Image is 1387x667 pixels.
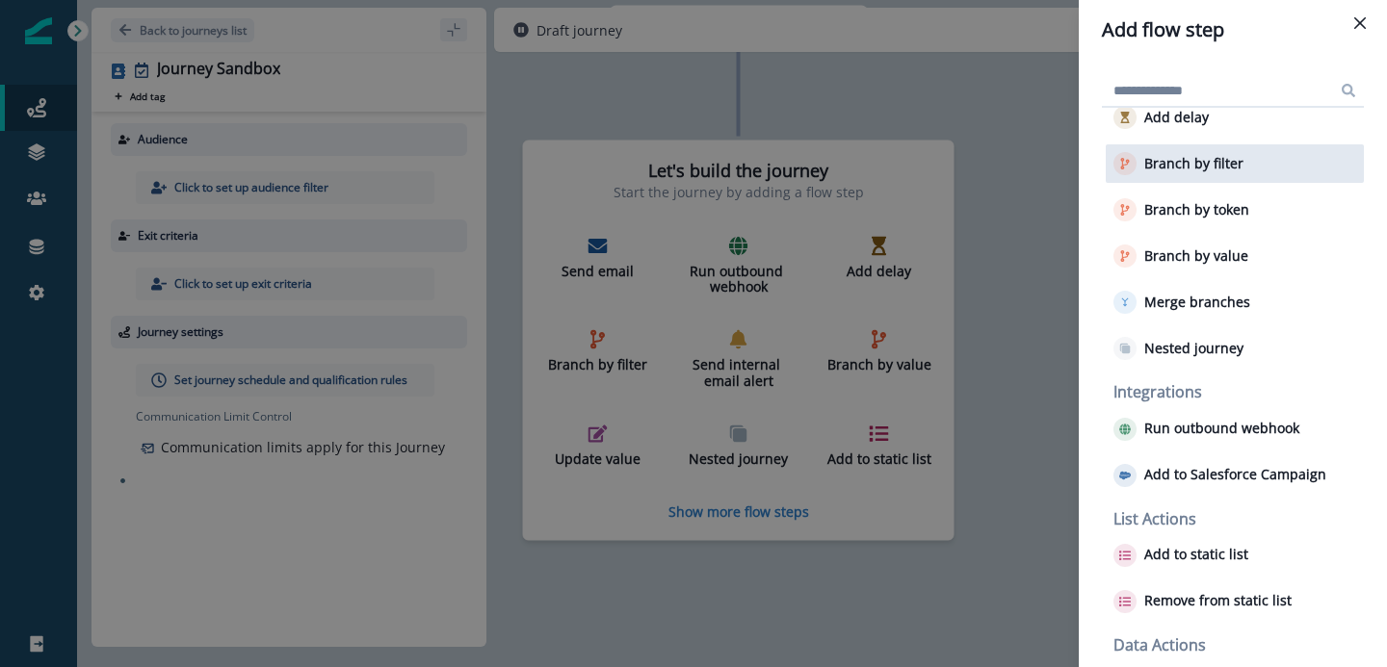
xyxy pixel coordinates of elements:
button: Branch by filter [1113,152,1243,175]
button: Add to static list [1113,544,1248,567]
p: Nested journey [1144,341,1243,357]
button: Add to Salesforce Campaign [1113,464,1326,487]
div: Add flow step [1102,15,1364,44]
button: Merge branches [1113,291,1250,314]
p: Run outbound webhook [1144,421,1299,437]
p: Branch by filter [1144,156,1243,172]
button: Run outbound webhook [1113,418,1299,441]
button: Close [1345,8,1375,38]
button: Branch by value [1113,244,1248,268]
button: Nested journey [1113,337,1243,360]
button: Add delay [1113,106,1209,129]
p: Add to Salesforce Campaign [1144,467,1326,483]
p: Add to static list [1144,547,1248,563]
h2: Integrations [1113,383,1364,401]
h2: List Actions [1113,510,1364,528]
p: Add delay [1144,110,1209,126]
p: Remove from static list [1144,593,1292,609]
p: Branch by value [1144,248,1248,265]
h2: Data Actions [1113,636,1364,654]
p: Merge branches [1144,295,1250,311]
p: Branch by token [1144,202,1249,218]
button: Remove from static list [1113,590,1292,613]
button: Branch by token [1113,198,1249,221]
